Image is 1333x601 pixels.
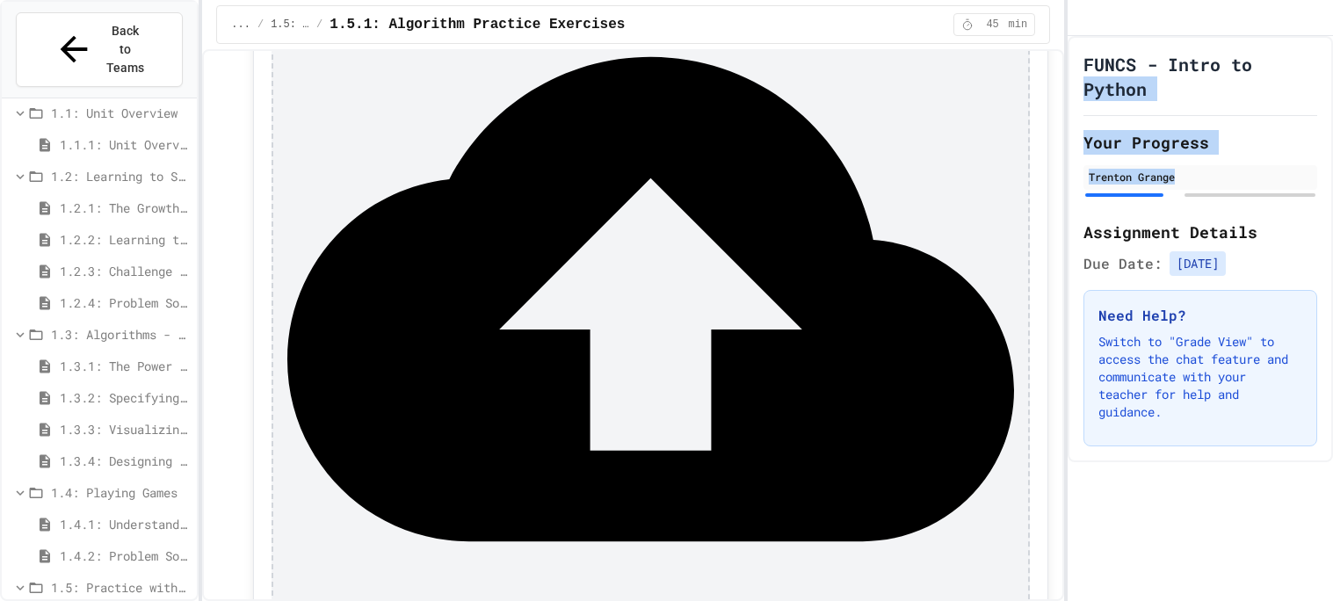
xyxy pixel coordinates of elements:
[60,388,190,407] span: 1.3.2: Specifying Ideas with Pseudocode
[330,14,625,35] span: 1.5.1: Algorithm Practice Exercises
[257,18,264,32] span: /
[1009,18,1028,32] span: min
[60,230,190,249] span: 1.2.2: Learning to Solve Hard Problems
[51,167,190,185] span: 1.2: Learning to Solve Hard Problems
[105,22,146,77] span: Back to Teams
[1089,169,1312,185] div: Trenton Grange
[60,452,190,470] span: 1.3.4: Designing Flowcharts
[1083,220,1317,244] h2: Assignment Details
[1083,253,1163,274] span: Due Date:
[1098,305,1302,326] h3: Need Help?
[51,578,190,597] span: 1.5: Practice with Algorithms
[979,18,1007,32] span: 45
[60,293,190,312] span: 1.2.4: Problem Solving Practice
[51,483,190,502] span: 1.4: Playing Games
[1083,52,1317,101] h1: FUNCS - Intro to Python
[1083,130,1317,155] h2: Your Progress
[51,104,190,122] span: 1.1: Unit Overview
[60,357,190,375] span: 1.3.1: The Power of Algorithms
[231,18,250,32] span: ...
[16,12,183,87] button: Back to Teams
[51,325,190,344] span: 1.3: Algorithms - from Pseudocode to Flowcharts
[60,262,190,280] span: 1.2.3: Challenge Problem - The Bridge
[60,199,190,217] span: 1.2.1: The Growth Mindset
[1098,333,1302,421] p: Switch to "Grade View" to access the chat feature and communicate with your teacher for help and ...
[316,18,322,32] span: /
[271,18,309,32] span: 1.5: Practice with Algorithms
[1170,251,1226,276] span: [DATE]
[60,547,190,565] span: 1.4.2: Problem Solving Reflection
[60,135,190,154] span: 1.1.1: Unit Overview
[60,515,190,533] span: 1.4.1: Understanding Games with Flowcharts
[60,420,190,438] span: 1.3.3: Visualizing Logic with Flowcharts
